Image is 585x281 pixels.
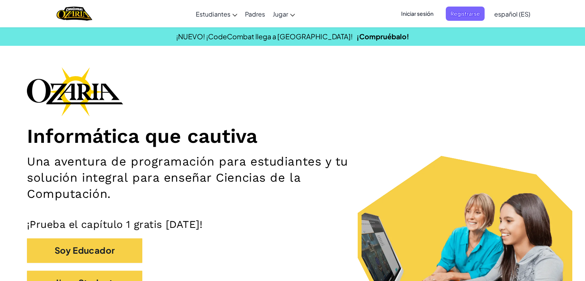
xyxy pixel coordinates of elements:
[490,3,534,24] a: español (ES)
[27,238,142,263] button: Soy Educador
[196,10,230,18] span: Estudiantes
[57,6,92,22] a: Ozaria by CodeCombat logo
[446,7,485,21] button: Registrarse
[176,32,353,41] span: ¡NUEVO! ¡CodeCombat llega a [GEOGRAPHIC_DATA]!
[241,3,269,24] a: Padres
[357,32,409,41] a: ¡Compruébalo!
[27,67,123,116] img: Ozaria branding logo
[192,3,241,24] a: Estudiantes
[494,10,530,18] span: español (ES)
[273,10,288,18] span: Jugar
[57,6,92,22] img: Home
[397,7,438,21] button: Iniciar sesión
[27,218,558,231] p: ¡Prueba el capítulo 1 gratis [DATE]!
[27,124,558,148] h1: Informática que cautiva
[269,3,299,24] a: Jugar
[27,154,383,202] h2: Una aventura de programación para estudiantes y tu solución integral para enseñar Ciencias de la ...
